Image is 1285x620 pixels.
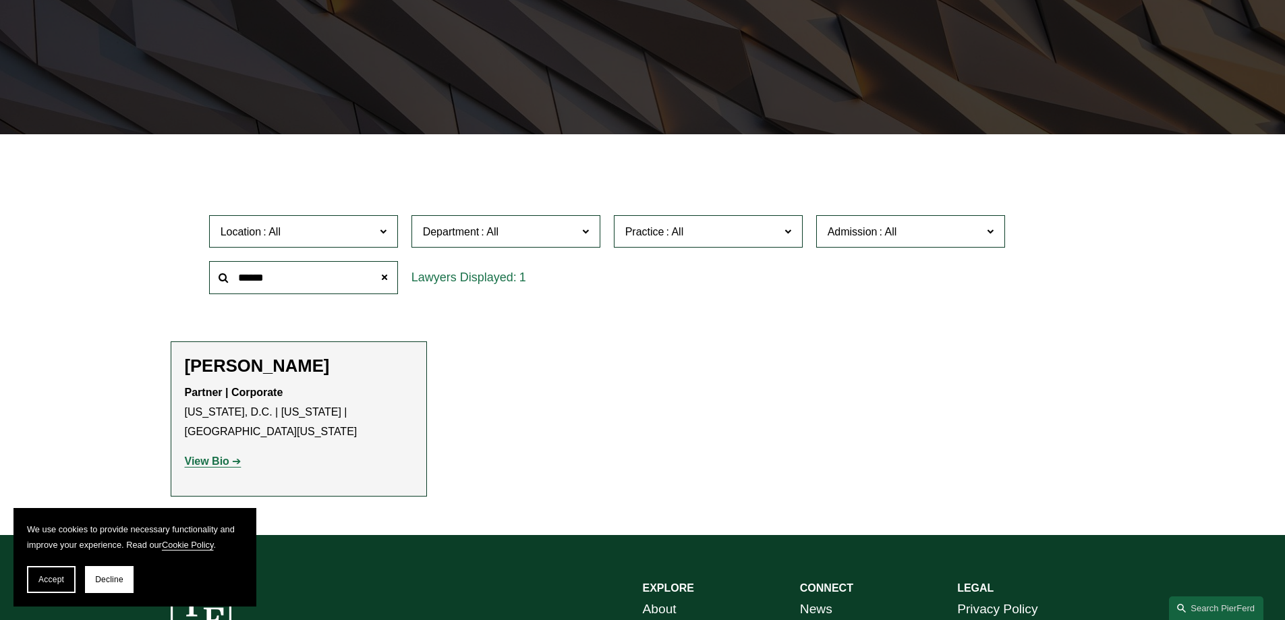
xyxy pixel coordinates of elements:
[185,387,283,398] strong: Partner | Corporate
[221,226,262,237] span: Location
[1169,596,1263,620] a: Search this site
[519,271,526,284] span: 1
[27,566,76,593] button: Accept
[27,522,243,553] p: We use cookies to provide necessary functionality and improve your experience. Read our .
[643,582,694,594] strong: EXPLORE
[13,508,256,607] section: Cookie banner
[185,455,241,467] a: View Bio
[800,582,853,594] strong: CONNECT
[185,383,413,441] p: [US_STATE], D.C. | [US_STATE] | [GEOGRAPHIC_DATA][US_STATE]
[828,226,878,237] span: Admission
[85,566,134,593] button: Decline
[95,575,123,584] span: Decline
[625,226,664,237] span: Practice
[423,226,480,237] span: Department
[957,582,994,594] strong: LEGAL
[162,540,214,550] a: Cookie Policy
[185,356,413,376] h2: [PERSON_NAME]
[185,455,229,467] strong: View Bio
[38,575,64,584] span: Accept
